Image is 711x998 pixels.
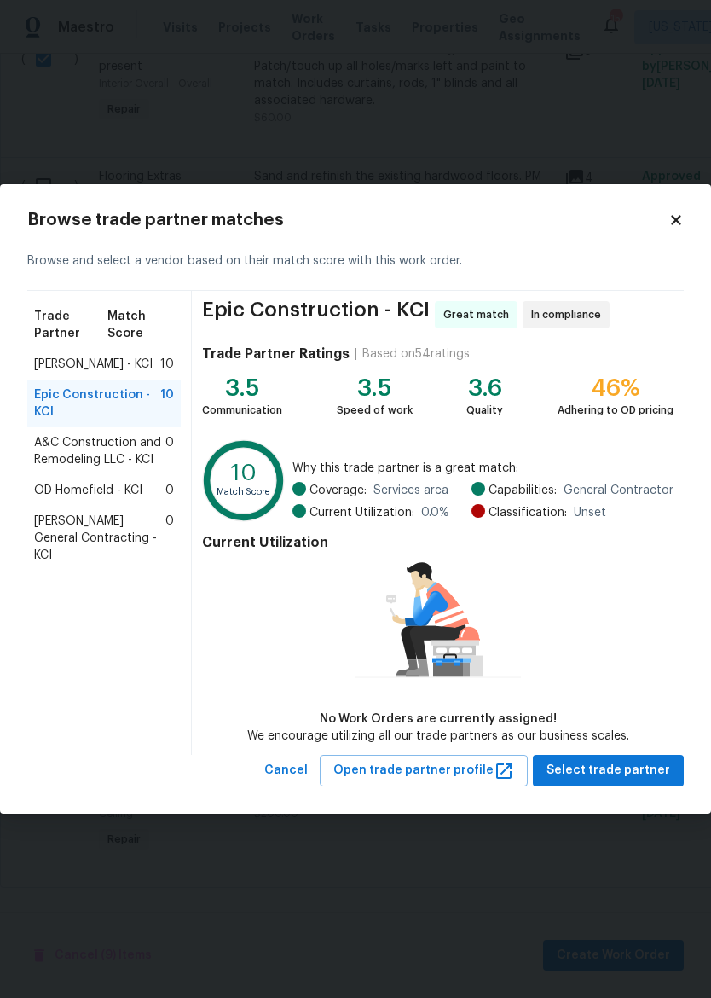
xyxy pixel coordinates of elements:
[337,380,413,397] div: 3.5
[165,513,174,564] span: 0
[373,482,448,499] span: Services area
[564,482,673,499] span: General Contractor
[264,760,308,781] span: Cancel
[546,760,670,781] span: Select trade partner
[333,760,514,781] span: Open trade partner profile
[231,462,257,485] text: 10
[247,711,629,728] div: No Work Orders are currently assigned!
[160,386,174,421] span: 10
[320,755,528,786] button: Open trade partner profile
[34,434,165,468] span: A&C Construction and Remodeling LLC - KCI
[34,482,142,499] span: OD Homefield - KCI
[107,308,174,342] span: Match Score
[34,356,153,373] span: [PERSON_NAME] - KCI
[574,504,606,521] span: Unset
[34,308,107,342] span: Trade Partner
[350,345,362,363] div: |
[257,755,315,786] button: Cancel
[309,482,367,499] span: Coverage:
[202,301,430,328] span: Epic Construction - KCI
[558,380,673,397] div: 46%
[160,356,174,373] span: 10
[34,386,160,421] span: Epic Construction - KCI
[165,482,174,499] span: 0
[533,755,684,786] button: Select trade partner
[488,504,567,521] span: Classification:
[466,402,503,419] div: Quality
[337,402,413,419] div: Speed of work
[202,534,673,551] h4: Current Utilization
[362,345,470,363] div: Based on 54 ratings
[217,487,271,496] text: Match Score
[309,504,414,521] span: Current Utilization:
[421,504,449,521] span: 0.0 %
[488,482,557,499] span: Capabilities:
[443,306,516,323] span: Great match
[202,402,282,419] div: Communication
[34,513,165,564] span: [PERSON_NAME] General Contracting - KCI
[292,460,673,477] span: Why this trade partner is a great match:
[27,232,684,291] div: Browse and select a vendor based on their match score with this work order.
[531,306,608,323] span: In compliance
[202,380,282,397] div: 3.5
[165,434,174,468] span: 0
[27,212,668,229] h2: Browse trade partner matches
[202,345,350,363] h4: Trade Partner Ratings
[247,728,629,745] div: We encourage utilizing all our trade partners as our business scales.
[466,380,503,397] div: 3.6
[558,402,673,419] div: Adhering to OD pricing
